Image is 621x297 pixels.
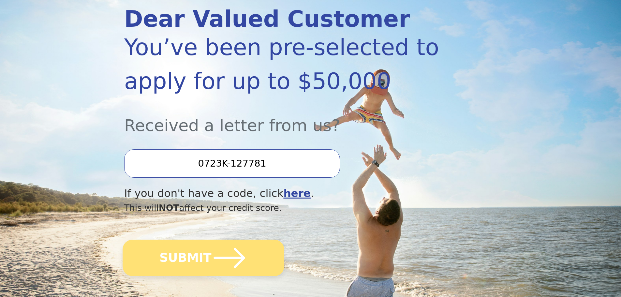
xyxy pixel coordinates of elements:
button: SUBMIT [123,240,284,276]
div: If you don't have a code, click . [124,186,441,201]
div: Received a letter from us? [124,98,441,138]
input: Enter your Offer Code: [124,149,340,177]
a: here [283,187,311,200]
div: You’ve been pre-selected to apply for up to $50,000 [124,30,441,98]
div: This will affect your credit score. [124,201,441,215]
div: Dear Valued Customer [124,8,441,30]
span: NOT [159,203,179,213]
